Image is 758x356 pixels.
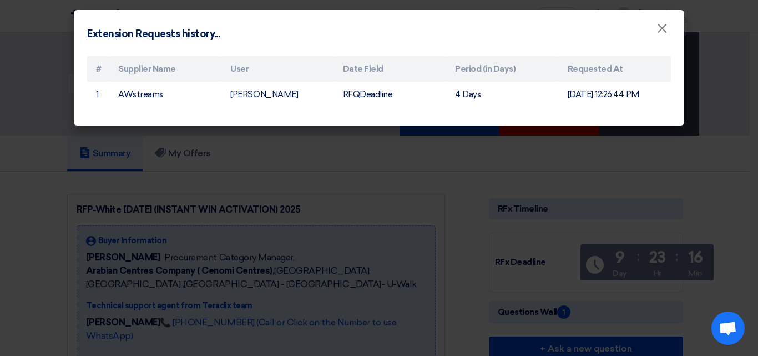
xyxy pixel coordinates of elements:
[446,82,558,108] td: 4 Days
[656,20,668,42] span: ×
[559,56,671,82] th: Requested At
[711,312,745,345] div: Open chat
[109,56,221,82] th: Supplier Name
[559,82,671,108] td: [DATE] 12:26:44 PM
[334,56,446,82] th: Date Field
[334,82,446,108] td: RFQDeadline
[221,82,333,108] td: [PERSON_NAME]
[87,82,109,108] td: 1
[87,27,220,42] h4: Extension Requests history...
[648,18,676,40] button: Close
[446,56,558,82] th: Period (in Days)
[221,56,333,82] th: User
[87,56,109,82] th: #
[109,82,221,108] td: AWstreams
